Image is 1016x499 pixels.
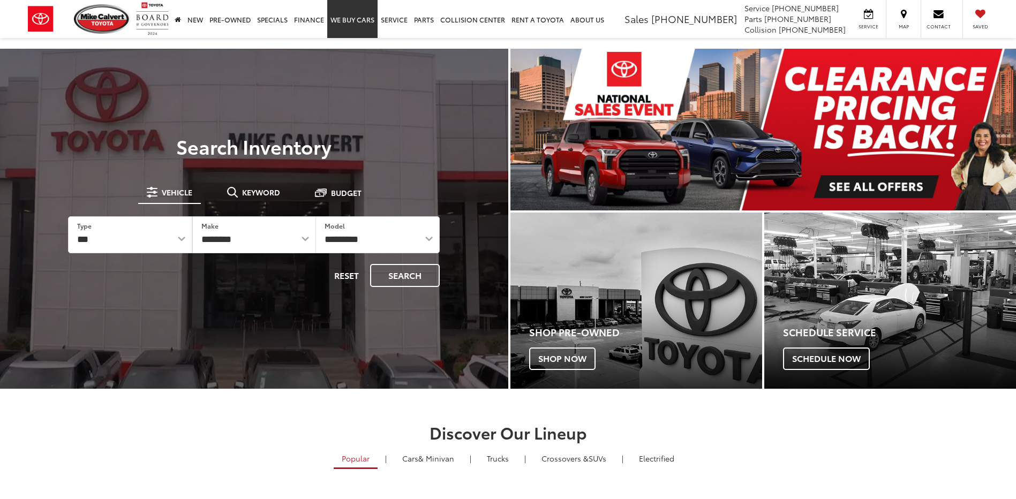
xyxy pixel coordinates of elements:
[510,213,762,389] a: Shop Pre-Owned Shop Now
[783,347,870,370] span: Schedule Now
[651,12,737,26] span: [PHONE_NUMBER]
[968,23,992,30] span: Saved
[529,347,596,370] span: Shop Now
[242,188,280,196] span: Keyword
[856,23,880,30] span: Service
[529,327,762,338] h4: Shop Pre-Owned
[418,453,454,464] span: & Minivan
[77,221,92,230] label: Type
[131,424,886,441] h2: Discover Our Lineup
[479,449,517,467] a: Trucks
[74,4,131,34] img: Mike Calvert Toyota
[331,189,362,196] span: Budget
[325,264,368,287] button: Reset
[522,453,529,464] li: |
[744,13,762,24] span: Parts
[764,13,831,24] span: [PHONE_NUMBER]
[764,213,1016,389] div: Toyota
[325,221,345,230] label: Model
[382,453,389,464] li: |
[783,327,1016,338] h4: Schedule Service
[370,264,440,287] button: Search
[772,3,839,13] span: [PHONE_NUMBER]
[631,449,682,467] a: Electrified
[533,449,614,467] a: SUVs
[541,453,589,464] span: Crossovers &
[764,213,1016,389] a: Schedule Service Schedule Now
[619,453,626,464] li: |
[927,23,951,30] span: Contact
[744,3,770,13] span: Service
[892,23,915,30] span: Map
[334,449,378,469] a: Popular
[744,24,777,35] span: Collision
[201,221,219,230] label: Make
[624,12,649,26] span: Sales
[510,213,762,389] div: Toyota
[779,24,846,35] span: [PHONE_NUMBER]
[467,453,474,464] li: |
[394,449,462,467] a: Cars
[162,188,192,196] span: Vehicle
[45,135,463,157] h3: Search Inventory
